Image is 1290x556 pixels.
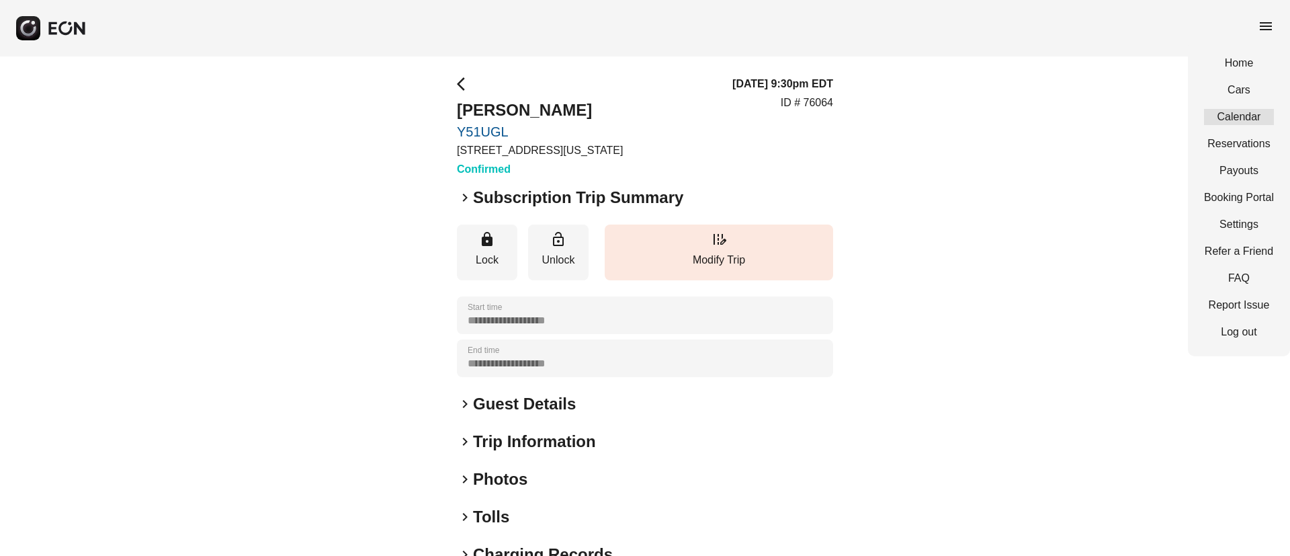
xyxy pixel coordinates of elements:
[611,252,826,268] p: Modify Trip
[1204,55,1274,71] a: Home
[457,124,623,140] a: Y51UGL
[473,187,683,208] h2: Subscription Trip Summary
[550,231,566,247] span: lock_open
[711,231,727,247] span: edit_road
[1204,270,1274,286] a: FAQ
[1204,190,1274,206] a: Booking Portal
[457,76,473,92] span: arrow_back_ios
[1204,82,1274,98] a: Cars
[1204,324,1274,340] a: Log out
[464,252,511,268] p: Lock
[457,509,473,525] span: keyboard_arrow_right
[457,100,623,121] h2: [PERSON_NAME]
[1258,18,1274,34] span: menu
[457,143,623,159] p: [STREET_ADDRESS][US_STATE]
[457,190,473,206] span: keyboard_arrow_right
[1204,163,1274,179] a: Payouts
[605,225,833,280] button: Modify Trip
[457,471,473,487] span: keyboard_arrow_right
[473,393,576,415] h2: Guest Details
[457,434,473,450] span: keyboard_arrow_right
[528,225,589,280] button: Unlock
[732,76,833,92] h3: [DATE] 9:30pm EDT
[457,225,517,280] button: Lock
[1204,136,1274,152] a: Reservations
[1204,216,1274,233] a: Settings
[535,252,582,268] p: Unlock
[479,231,495,247] span: lock
[457,161,623,177] h3: Confirmed
[473,506,509,528] h2: Tolls
[1204,297,1274,313] a: Report Issue
[473,431,596,452] h2: Trip Information
[457,396,473,412] span: keyboard_arrow_right
[1204,243,1274,260] a: Refer a Friend
[781,95,833,111] p: ID # 76064
[473,469,527,490] h2: Photos
[1204,109,1274,125] a: Calendar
